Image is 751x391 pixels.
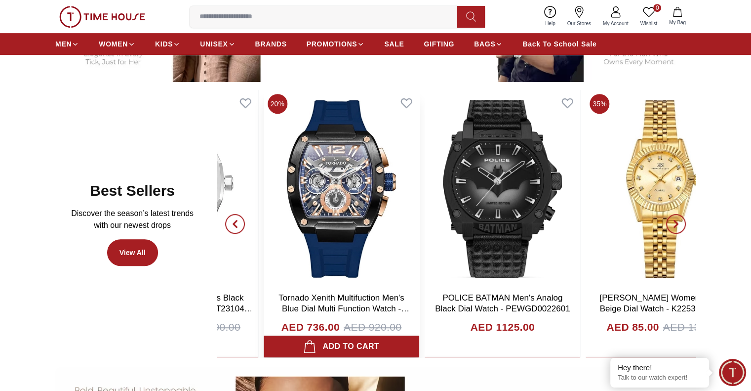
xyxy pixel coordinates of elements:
[63,208,201,231] p: Discover the season’s latest trends with our newest drops
[541,20,559,27] span: Help
[636,20,661,27] span: Wishlist
[99,39,128,49] span: WOMEN
[255,39,287,49] span: BRANDS
[55,35,79,53] a: MEN
[590,94,609,114] span: 35%
[539,4,561,29] a: Help
[719,359,746,386] div: Chat Widget
[425,90,580,288] img: POLICE BATMAN Men's Analog Black Dial Watch - PEWGD0022601
[471,319,535,335] h4: AED 1125.00
[653,4,661,12] span: 0
[599,20,632,27] span: My Account
[307,35,365,53] a: PROMOTIONS
[606,319,659,335] h4: AED 85.00
[599,293,728,313] a: [PERSON_NAME] Women Analog Beige Dial Watch - K22536-GBGC
[561,4,597,29] a: Our Stores
[55,39,72,49] span: MEN
[264,90,419,288] img: Tornado Xenith Multifuction Men's Blue Dial Multi Function Watch - T23105-BSNNK
[522,39,596,49] span: Back To School Sale
[384,39,404,49] span: SALE
[278,293,409,324] a: Tornado Xenith Multifuction Men's Blue Dial Multi Function Watch - T23105-BSNNK
[424,35,454,53] a: GIFTING
[264,336,419,357] button: Add to cart
[586,90,741,288] img: Kenneth Scott Women Analog Beige Dial Watch - K22536-GBGC
[618,374,702,382] p: Talk to our watch expert!
[384,35,404,53] a: SALE
[102,90,258,288] img: Tornado Aurora Nova Men's Black Dial Multi Function Watch - T23104-SBSBK
[474,39,495,49] span: BAGS
[99,35,135,53] a: WOMEN
[563,20,595,27] span: Our Stores
[663,5,692,28] button: My Bag
[344,319,401,335] span: AED 920.00
[90,182,175,200] h2: Best Sellers
[268,94,287,114] span: 20%
[634,4,663,29] a: 0Wishlist
[155,39,173,49] span: KIDS
[618,363,702,373] div: Hey there!
[522,35,596,53] a: Back To School Sale
[107,239,158,266] a: View All
[424,39,454,49] span: GIFTING
[155,35,180,53] a: KIDS
[665,19,690,26] span: My Bag
[307,39,357,49] span: PROMOTIONS
[59,6,145,28] img: ...
[200,39,228,49] span: UNISEX
[255,35,287,53] a: BRANDS
[304,340,380,353] div: Add to cart
[281,319,340,335] h4: AED 736.00
[200,35,235,53] a: UNISEX
[435,293,570,313] a: POLICE BATMAN Men's Analog Black Dial Watch - PEWGD0022601
[474,35,503,53] a: BAGS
